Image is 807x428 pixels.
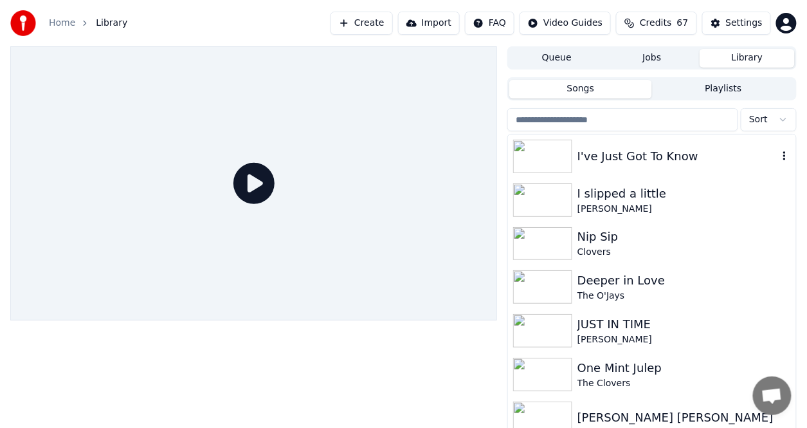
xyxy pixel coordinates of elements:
[331,12,393,35] button: Create
[577,203,791,216] div: [PERSON_NAME]
[577,290,791,302] div: The O'Jays
[702,12,771,35] button: Settings
[652,80,795,98] button: Playlists
[577,359,791,377] div: One Mint Julep
[616,12,696,35] button: Credits67
[577,377,791,390] div: The Clovers
[520,12,611,35] button: Video Guides
[509,49,604,68] button: Queue
[10,10,36,36] img: youka
[49,17,75,30] a: Home
[604,49,700,68] button: Jobs
[677,17,689,30] span: 67
[577,333,791,346] div: [PERSON_NAME]
[577,185,791,203] div: I slipped a little
[749,113,768,126] span: Sort
[577,228,791,246] div: Nip Sip
[509,80,652,98] button: Songs
[577,147,778,165] div: I've Just Got To Know
[753,377,792,415] a: Open chat
[49,17,127,30] nav: breadcrumb
[398,12,460,35] button: Import
[577,315,791,333] div: JUST IN TIME
[577,409,791,427] div: [PERSON_NAME] [PERSON_NAME]
[96,17,127,30] span: Library
[700,49,795,68] button: Library
[577,272,791,290] div: Deeper in Love
[726,17,763,30] div: Settings
[640,17,671,30] span: Credits
[577,246,791,259] div: Clovers
[465,12,514,35] button: FAQ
